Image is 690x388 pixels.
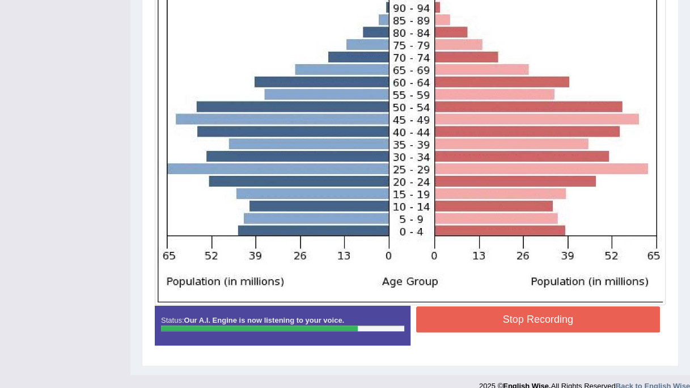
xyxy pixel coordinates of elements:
[155,306,410,345] div: Status:
[184,316,344,324] strong: Our A.I. Engine is now listening to your voice.
[416,306,661,332] button: Stop Recording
